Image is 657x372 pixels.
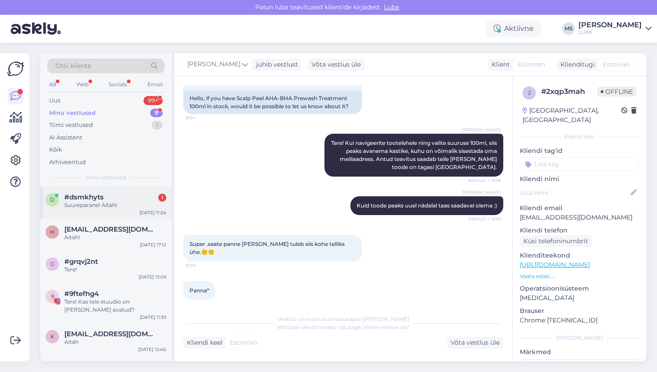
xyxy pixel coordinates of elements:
i: „Võtke vestlus üle” [361,324,410,330]
div: 1 [152,121,163,130]
div: Aitäh! [64,233,166,241]
span: Panna* [190,287,209,294]
div: Kliendi info [520,133,639,141]
div: juhib vestlust [253,60,298,69]
span: #grqvj2nt [64,258,98,266]
div: Socials [107,79,129,90]
div: Kõik [49,145,62,154]
span: Vestlus on määratud kasutajale [PERSON_NAME] [278,316,409,322]
div: [PERSON_NAME] [520,334,639,342]
div: Suurepärane! Aitäh! [64,201,166,209]
p: [EMAIL_ADDRESS][DOMAIN_NAME] [520,213,639,222]
div: 9 [150,109,163,118]
span: Otsi kliente [55,61,91,71]
div: Klienditugi [557,60,595,69]
p: Vaata edasi ... [520,272,639,280]
div: AI Assistent [49,133,82,142]
span: K [51,333,55,340]
span: Offline [597,87,636,97]
img: Askly Logo [7,60,24,77]
div: Email [146,79,164,90]
span: 9 [51,293,54,300]
span: #dsmkhyts [64,193,104,201]
input: Lisa tag [520,157,639,171]
div: LUMI [578,29,642,36]
p: Kliendi telefon [520,226,639,235]
div: MS [562,22,575,35]
span: Estonian [230,338,257,347]
div: Aktiivne [486,21,541,37]
div: Tere! [64,266,166,274]
div: Võta vestlus üle [308,59,364,71]
div: [DATE] 11:24 [139,209,166,216]
span: Nähtud ✓ 8:59 [467,177,501,184]
span: h [50,228,55,235]
div: All [47,79,58,90]
span: 9:04 [186,262,219,269]
div: Küsi telefoninumbrit [520,235,592,247]
div: 1 [158,194,166,202]
div: [DATE] 12:40 [138,346,166,353]
div: Arhiveeritud [49,158,86,167]
span: Estonian [602,60,630,69]
a: [URL][DOMAIN_NAME] [520,261,590,269]
p: Kliendi email [520,203,639,213]
span: Kuid toode peaks uuel nädalal taas saadaval olema :) [357,202,497,209]
span: [PERSON_NAME] [462,127,501,133]
p: Märkmed [520,347,639,357]
div: 99+ [143,96,163,105]
div: Aitäh [64,338,166,346]
span: Minu vestlused [86,173,126,182]
span: #9ftefhg4 [64,290,99,298]
div: Võta vestlus üle [447,337,503,349]
span: helilaurand@gmail.com [64,225,157,233]
div: [DATE] 11:39 [140,314,166,321]
span: Kadi.sau@gmail.com [64,330,157,338]
div: [DATE] 13:09 [139,274,166,280]
input: Lisa nimi [520,188,629,198]
span: Estonian [518,60,545,69]
span: [PERSON_NAME] [187,59,240,69]
div: Tiimi vestlused [49,121,93,130]
p: Chrome [TECHNICAL_ID] [520,316,639,325]
span: Luba [381,3,402,11]
span: Tere! Kui navigeerite tootelehele ning valite suuruse 100ml, siis peaks avanema kastike, kuhu on ... [331,139,498,170]
div: Hello, if you have Scalp Peel AHA-BHA Prewash Treatment 100ml in stock, would it be possible to l... [183,91,362,114]
div: Web [75,79,90,90]
p: Operatsioonisüsteem [520,284,639,293]
span: [PERSON_NAME] [462,189,501,196]
div: # 2xqp3mah [541,86,597,97]
span: 2 [528,89,531,96]
span: g [51,261,55,267]
div: Uus [49,96,60,105]
a: [PERSON_NAME]LUMI [578,21,652,36]
p: Kliendi nimi [520,174,639,184]
span: 8:54 [186,114,219,121]
span: Nähtud ✓ 8:59 [467,216,501,222]
div: Tere! Kas teie stuudio on [PERSON_NAME] avatud? [64,298,166,314]
div: [PERSON_NAME] [578,21,642,29]
span: Vestluse ülevõtmiseks vajutage [277,324,410,330]
div: [GEOGRAPHIC_DATA], [GEOGRAPHIC_DATA] [522,106,621,125]
p: Brauser [520,306,639,316]
div: [DATE] 17:12 [140,241,166,248]
span: d [50,196,55,203]
p: Klienditeekond [520,251,639,260]
div: Minu vestlused [49,109,96,118]
div: Kliendi keel [183,338,223,347]
span: Super .saate panne [PERSON_NAME] tuleb siis kohe telliks ühe.🙂🙂 [190,241,346,255]
div: Klient [488,60,510,69]
p: Kliendi tag'id [520,146,639,156]
span: 9:05 [186,300,219,307]
p: [MEDICAL_DATA] [520,293,639,303]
